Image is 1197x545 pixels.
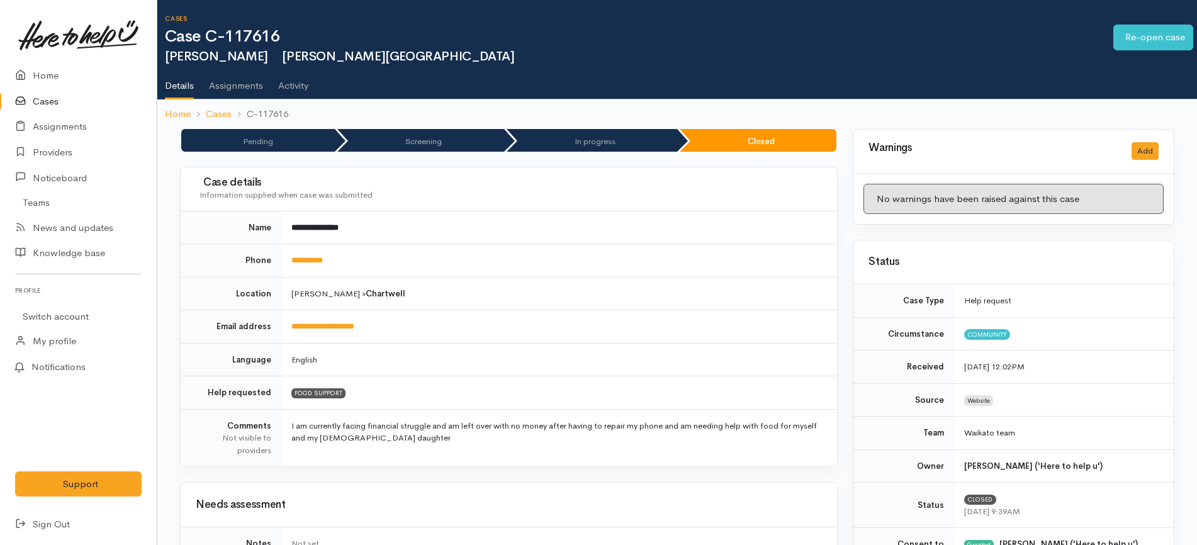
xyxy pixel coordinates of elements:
h3: Status [868,256,1159,268]
a: Re-open case [1113,25,1193,50]
span: [PERSON_NAME][GEOGRAPHIC_DATA] [276,48,515,64]
td: Received [853,351,954,384]
div: No warnings have been raised against this case [863,184,1164,215]
h3: Needs assessment [196,499,822,511]
td: Help requested [181,376,281,410]
span: Waikato team [964,427,1015,438]
td: Source [853,383,954,417]
button: Support [15,471,142,497]
h6: Profile [15,282,142,299]
td: Name [181,211,281,244]
td: Status [853,483,954,528]
td: Circumstance [853,317,954,351]
h6: Cases [165,15,1113,22]
span: [PERSON_NAME] » [291,288,405,299]
h1: Case C-117616 [165,28,1113,46]
td: Comments [181,409,281,466]
button: Add [1132,142,1159,160]
a: Home [165,107,191,121]
li: In progress [507,129,677,152]
nav: breadcrumb [157,99,1197,129]
div: [DATE] 9:39AM [964,505,1159,518]
a: Assignments [209,64,263,99]
span: Closed [964,495,996,505]
td: Phone [181,244,281,278]
h2: [PERSON_NAME] [165,50,1113,64]
span: FOOD SUPPORT [291,388,346,398]
b: [PERSON_NAME] ('Here to help u') [964,461,1103,471]
li: C-117616 [232,107,288,121]
li: Pending [181,129,335,152]
span: Website [964,395,993,405]
li: Closed [680,129,836,152]
a: Details [165,64,194,100]
td: Location [181,277,281,310]
td: Email address [181,310,281,344]
h3: Warnings [868,142,1116,154]
li: Screening [337,129,503,152]
td: I am currently facing financial struggle and am left over with no money after having to repair my... [281,409,837,466]
td: Team [853,417,954,450]
td: Owner [853,449,954,483]
h3: Case details [199,177,822,189]
td: Language [181,343,281,376]
b: Chartwell [366,288,405,299]
td: Help request [954,284,1174,317]
a: Cases [206,107,232,121]
a: Activity [278,64,308,99]
time: [DATE] 12:02PM [964,361,1025,372]
div: Not visible to providers [196,432,271,456]
td: English [281,343,837,376]
span: Community [964,329,1010,339]
td: Case Type [853,284,954,317]
div: Information supplied when case was submitted [199,189,822,201]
